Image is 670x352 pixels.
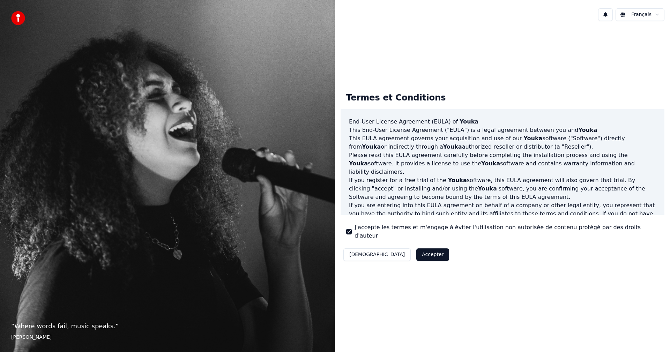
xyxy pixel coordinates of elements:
[523,135,542,142] span: Youka
[478,185,497,192] span: Youka
[341,87,451,109] div: Termes et Conditions
[349,160,368,167] span: Youka
[443,143,462,150] span: Youka
[349,126,656,134] p: This End-User License Agreement ("EULA") is a legal agreement between you and
[11,11,25,25] img: youka
[460,118,478,125] span: Youka
[349,151,656,176] p: Please read this EULA agreement carefully before completing the installation process and using th...
[416,248,449,261] button: Accepter
[448,177,467,184] span: Youka
[362,143,381,150] span: Youka
[349,118,656,126] h3: End-User License Agreement (EULA) of
[349,176,656,201] p: If you register for a free trial of the software, this EULA agreement will also govern that trial...
[349,201,656,235] p: If you are entering into this EULA agreement on behalf of a company or other legal entity, you re...
[481,160,500,167] span: Youka
[343,248,411,261] button: [DEMOGRAPHIC_DATA]
[349,134,656,151] p: This EULA agreement governs your acquisition and use of our software ("Software") directly from o...
[11,334,324,341] footer: [PERSON_NAME]
[11,321,324,331] p: “ Where words fail, music speaks. ”
[578,127,597,133] span: Youka
[355,223,659,240] label: J'accepte les termes et m'engage à éviter l'utilisation non autorisée de contenu protégé par des ...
